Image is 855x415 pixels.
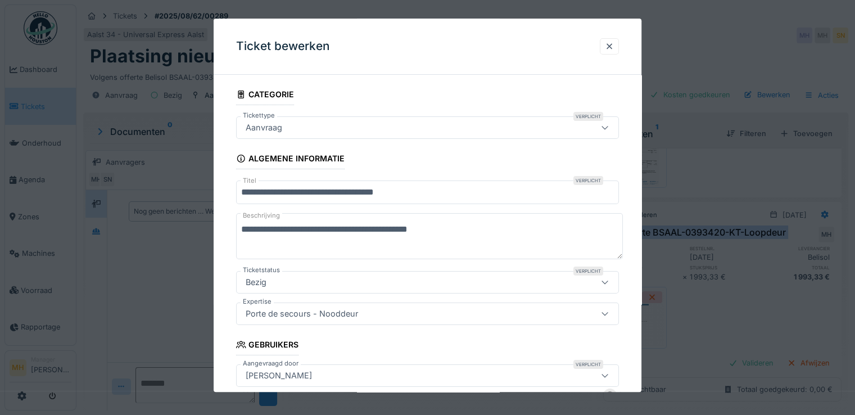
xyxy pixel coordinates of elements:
[241,297,274,306] label: Expertise
[236,150,345,169] div: Algemene informatie
[241,369,316,382] div: [PERSON_NAME]
[236,86,294,105] div: Categorie
[241,176,259,186] label: Titel
[573,112,603,121] div: Verplicht
[241,265,282,275] label: Ticketstatus
[573,267,603,276] div: Verplicht
[573,360,603,369] div: Verplicht
[241,111,277,120] label: Tickettype
[241,308,363,320] div: Porte de secours - Nooddeur
[241,359,301,368] label: Aangevraagd door
[236,39,330,53] h3: Ticket bewerken
[241,390,272,400] label: Manager
[241,276,271,288] div: Bezig
[241,121,287,134] div: Aanvraag
[573,176,603,185] div: Verplicht
[236,336,298,355] div: Gebruikers
[241,209,282,223] label: Beschrijving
